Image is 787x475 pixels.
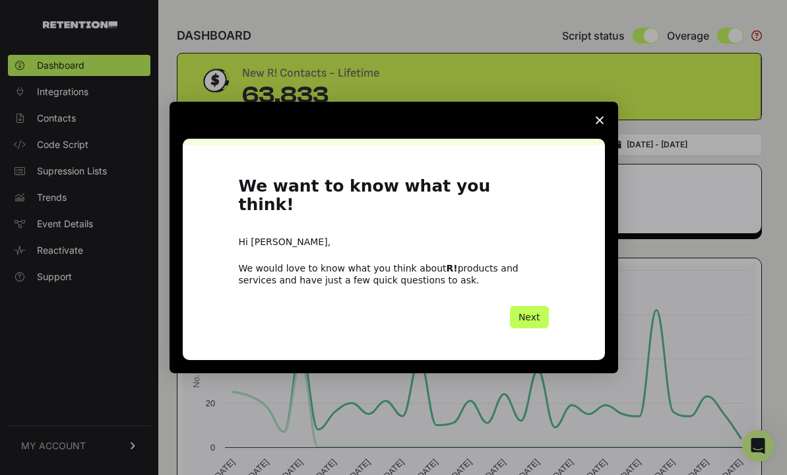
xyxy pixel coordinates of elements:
[510,306,549,328] button: Next
[581,102,618,139] span: Close survey
[239,177,549,223] h1: We want to know what you think!
[239,262,549,286] div: We would love to know what you think about products and services and have just a few quick questi...
[447,263,458,274] b: R!
[239,236,549,249] div: Hi [PERSON_NAME],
